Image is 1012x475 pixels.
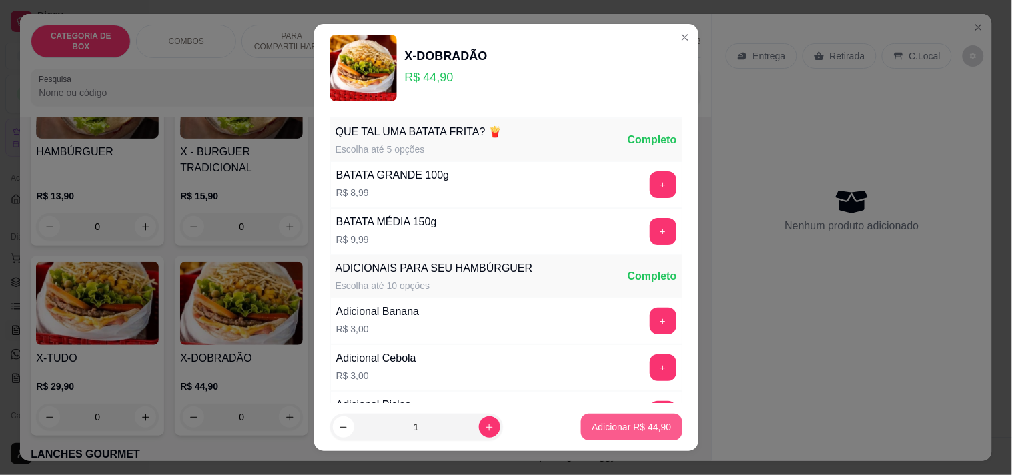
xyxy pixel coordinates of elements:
[581,414,682,440] button: Adicionar R$ 44,90
[592,420,671,434] p: Adicionar R$ 44,90
[628,268,677,284] div: Completo
[674,27,696,48] button: Close
[650,308,676,334] button: add
[336,233,437,246] p: R$ 9,99
[650,171,676,198] button: add
[336,369,416,382] p: R$ 3,00
[650,218,676,245] button: add
[405,68,488,87] p: R$ 44,90
[336,260,533,276] div: ADICIONAIS PARA SEU HAMBÚRGUER
[479,416,500,438] button: increase-product-quantity
[336,124,502,140] div: QUE TAL UMA BATATA FRITA? 🍟
[336,350,416,366] div: Adicional Cebola
[336,143,502,156] div: Escolha até 5 opções
[336,304,420,320] div: Adicional Banana
[650,401,676,428] button: add
[336,167,450,183] div: BATATA GRANDE 100g
[336,186,450,199] p: R$ 8,99
[336,214,437,230] div: BATATA MÉDIA 150g
[405,47,488,65] div: X-DOBRADÃO
[336,279,533,292] div: Escolha até 10 opções
[628,132,677,148] div: Completo
[336,322,420,336] p: R$ 3,00
[650,354,676,381] button: add
[336,397,411,413] div: Adicional Picles
[330,35,397,101] img: product-image
[333,416,354,438] button: decrease-product-quantity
